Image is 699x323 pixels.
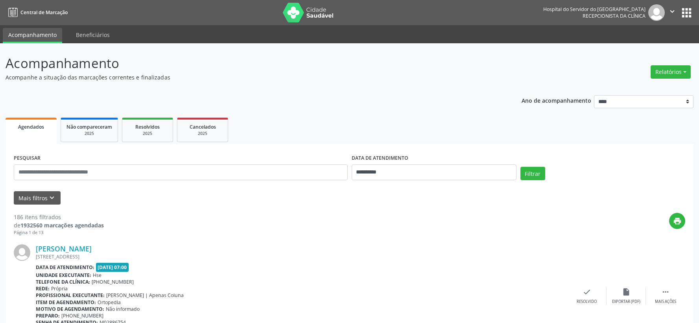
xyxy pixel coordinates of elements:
p: Ano de acompanhamento [522,95,591,105]
div: 2025 [66,131,112,137]
i: check [583,288,591,296]
b: Preparo: [36,312,60,319]
img: img [14,244,30,261]
div: Mais ações [655,299,676,305]
button: print [669,213,685,229]
div: de [14,221,104,229]
span: Cancelados [190,124,216,130]
span: Própria [51,285,68,292]
button: Mais filtroskeyboard_arrow_down [14,191,61,205]
div: Página 1 de 13 [14,229,104,236]
i: print [673,217,682,225]
label: DATA DE ATENDIMENTO [352,152,408,164]
button: Filtrar [520,167,545,180]
b: Telefone da clínica: [36,279,90,285]
div: 2025 [183,131,222,137]
div: Resolvido [577,299,597,305]
p: Acompanhe a situação das marcações correntes e finalizadas [6,73,487,81]
div: 186 itens filtrados [14,213,104,221]
a: Acompanhamento [3,28,62,43]
button:  [665,4,680,21]
span: Hse [93,272,101,279]
a: Central de Marcação [6,6,68,19]
b: Unidade executante: [36,272,91,279]
a: [PERSON_NAME] [36,244,92,253]
b: Data de atendimento: [36,264,94,271]
div: [STREET_ADDRESS] [36,253,567,260]
button: Relatórios [651,65,691,79]
span: [PERSON_NAME] | Apenas Coluna [106,292,184,299]
b: Item de agendamento: [36,299,96,306]
p: Acompanhamento [6,54,487,73]
b: Rede: [36,285,50,292]
label: PESQUISAR [14,152,41,164]
b: Motivo de agendamento: [36,306,104,312]
i: insert_drive_file [622,288,631,296]
span: Resolvidos [135,124,160,130]
strong: 1932560 marcações agendadas [20,221,104,229]
button: apps [680,6,693,20]
span: Agendados [18,124,44,130]
span: Central de Marcação [20,9,68,16]
span: [PHONE_NUMBER] [92,279,134,285]
span: Não informado [106,306,140,312]
div: Hospital do Servidor do [GEOGRAPHIC_DATA] [543,6,646,13]
span: Ortopedia [98,299,121,306]
i: keyboard_arrow_down [48,194,56,202]
i:  [668,7,677,16]
i:  [661,288,670,296]
div: 2025 [128,131,167,137]
img: img [648,4,665,21]
div: Exportar (PDF) [612,299,640,305]
span: Recepcionista da clínica [583,13,646,19]
b: Profissional executante: [36,292,105,299]
a: Beneficiários [70,28,115,42]
span: [DATE] 07:00 [96,263,129,272]
span: [PHONE_NUMBER] [61,312,103,319]
span: Não compareceram [66,124,112,130]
